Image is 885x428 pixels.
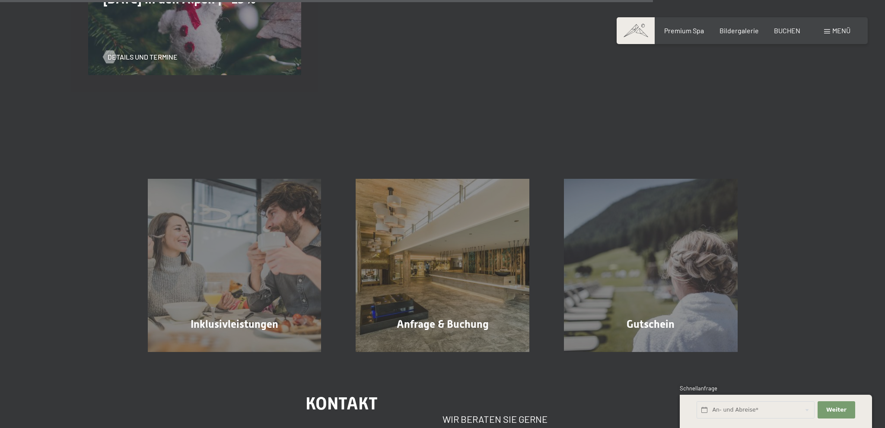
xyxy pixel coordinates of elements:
[306,393,378,414] span: Kontakt
[103,52,178,62] a: Details und Termine
[818,401,855,419] button: Weiter
[547,179,755,352] a: Ihr Urlaub in Südtirol: Angebote im Hotel Schwarzenstein Gutschein
[664,26,704,35] a: Premium Spa
[826,406,847,414] span: Weiter
[442,413,548,425] span: Wir beraten Sie gerne
[627,318,675,330] span: Gutschein
[680,385,717,392] span: Schnellanfrage
[338,179,547,352] a: Ihr Urlaub in Südtirol: Angebote im Hotel Schwarzenstein Anfrage & Buchung
[774,26,800,35] a: BUCHEN
[719,26,759,35] a: Bildergalerie
[191,318,278,330] span: Inklusivleistungen
[832,26,850,35] span: Menü
[397,318,489,330] span: Anfrage & Buchung
[131,179,339,352] a: Ihr Urlaub in Südtirol: Angebote im Hotel Schwarzenstein Inklusivleistungen
[108,52,178,62] span: Details und Termine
